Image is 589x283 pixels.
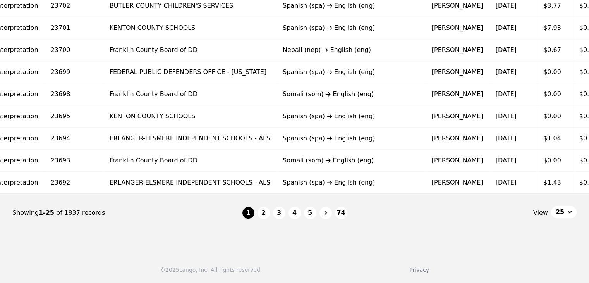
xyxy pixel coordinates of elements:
td: 23700 [45,39,103,61]
td: [PERSON_NAME] [426,128,489,150]
nav: Page navigation [12,194,577,232]
time: [DATE] [496,24,517,31]
td: $1.04 [537,128,573,150]
td: 23699 [45,61,103,83]
td: $0.00 [537,83,573,105]
time: [DATE] [496,68,517,76]
div: Somali (som) English (eng) [283,90,419,99]
td: ERLANGER-ELSMERE INDEPENDENT SCHOOLS - ALS [103,172,276,194]
td: FEDERAL PUBLIC DEFENDERS OFFICE - [US_STATE] [103,61,276,83]
div: Spanish (spa) English (eng) [283,1,419,10]
time: [DATE] [496,112,517,120]
time: [DATE] [496,157,517,164]
td: [PERSON_NAME] [426,150,489,172]
td: 23693 [45,150,103,172]
td: $0.00 [537,150,573,172]
td: Franklin County Board of DD [103,39,276,61]
td: 23695 [45,105,103,128]
td: KENTON COUNTY SCHOOLS [103,105,276,128]
td: 23701 [45,17,103,39]
time: [DATE] [496,46,517,53]
td: 23698 [45,83,103,105]
span: 1-25 [39,209,57,216]
td: 23694 [45,128,103,150]
div: Spanish (spa) English (eng) [283,67,419,77]
span: View [533,208,548,217]
td: $7.93 [537,17,573,39]
div: Nepali (nep) English (eng) [283,45,419,55]
div: Somali (som) English (eng) [283,156,419,165]
span: 25 [556,207,564,217]
time: [DATE] [496,179,517,186]
td: [PERSON_NAME] [426,17,489,39]
div: Spanish (spa) English (eng) [283,134,419,143]
td: Franklin County Board of DD [103,150,276,172]
time: [DATE] [496,135,517,142]
button: 4 [288,207,301,219]
td: [PERSON_NAME] [426,83,489,105]
a: Privacy [409,267,429,273]
button: 5 [304,207,316,219]
td: $0.00 [537,105,573,128]
td: [PERSON_NAME] [426,105,489,128]
div: Spanish (spa) English (eng) [283,112,419,121]
button: 2 [258,207,270,219]
td: 23692 [45,172,103,194]
time: [DATE] [496,2,517,9]
button: 74 [335,207,347,219]
td: $0.00 [537,61,573,83]
td: ERLANGER-ELSMERE INDEPENDENT SCHOOLS - ALS [103,128,276,150]
td: Franklin County Board of DD [103,83,276,105]
div: Spanish (spa) English (eng) [283,178,419,187]
button: 25 [551,206,577,218]
div: © 2025 Lango, Inc. All rights reserved. [160,266,262,274]
td: [PERSON_NAME] [426,39,489,61]
button: 3 [273,207,285,219]
time: [DATE] [496,90,517,98]
td: [PERSON_NAME] [426,172,489,194]
td: $0.67 [537,39,573,61]
td: [PERSON_NAME] [426,61,489,83]
div: Spanish (spa) English (eng) [283,23,419,33]
td: KENTON COUNTY SCHOOLS [103,17,276,39]
div: Showing of 1837 records [12,208,242,217]
td: $1.43 [537,172,573,194]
